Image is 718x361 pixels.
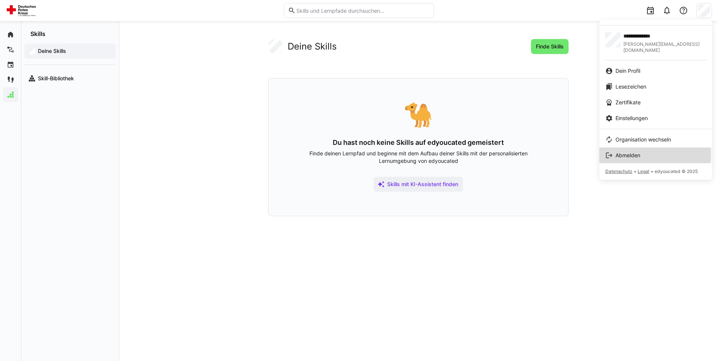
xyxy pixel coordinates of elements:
[638,168,649,174] span: Legal
[615,67,640,75] span: Dein Profil
[655,168,698,174] span: edyoucated © 2025
[615,99,641,106] span: Zertifikate
[634,168,636,174] span: •
[615,136,671,143] span: Organisation wechseln
[615,114,648,122] span: Einstellungen
[615,83,646,90] span: Lesezeichen
[623,41,706,53] span: [PERSON_NAME][EMAIL_ADDRESS][DOMAIN_NAME]
[605,168,632,174] span: Datenschutz
[615,152,640,159] span: Abmelden
[651,168,653,174] span: •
